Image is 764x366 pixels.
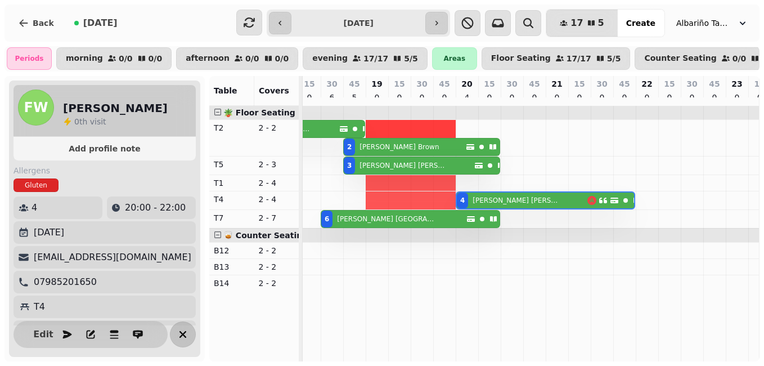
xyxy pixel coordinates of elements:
p: 0 [687,92,696,103]
p: Floor Seating [491,54,551,63]
span: Albariño Tapas [676,17,732,29]
div: 3 [347,161,352,170]
p: 19 [371,78,382,90]
p: 45 [439,78,450,90]
p: [PERSON_NAME] [PERSON_NAME] [473,196,559,205]
p: [PERSON_NAME] Brown [359,142,439,151]
p: T1 [214,177,250,189]
p: T4 [34,300,45,314]
span: 🥃 Counter Seating [223,231,308,240]
button: Back [9,10,63,37]
p: 22 [641,78,652,90]
p: 2 - 2 [259,278,295,289]
button: Edit [32,323,55,346]
span: Add profile note [27,145,182,153]
p: 23 [731,78,742,90]
p: 0 [552,92,561,103]
p: 5 / 5 [607,55,621,63]
p: 0 [507,92,516,103]
p: 0 [417,92,426,103]
p: 07985201650 [34,275,97,289]
p: afternoon [186,54,230,63]
span: 0 [74,117,79,126]
span: 5 [598,19,604,28]
div: Periods [7,47,52,70]
p: 0 [665,92,674,103]
span: Back [33,19,54,27]
p: 30 [326,78,337,90]
p: [EMAIL_ADDRESS][DOMAIN_NAME] [34,251,191,264]
p: visit [74,116,106,127]
p: 45 [709,78,720,90]
button: morning0/00/0 [56,47,172,70]
p: 15 [664,78,675,90]
p: 21 [551,78,562,90]
p: 0 [575,92,584,103]
p: 0 [395,92,404,103]
button: Albariño Tapas [669,13,755,33]
p: B12 [214,245,250,256]
button: 175 [546,10,617,37]
p: T2 [214,122,250,133]
p: 45 [349,78,359,90]
p: 0 [440,92,449,103]
label: Allergens [14,165,196,176]
p: [PERSON_NAME] [PERSON_NAME] [359,161,446,170]
p: 2 - 4 [259,177,295,189]
div: Areas [432,47,477,70]
p: 0 [732,92,741,103]
p: 2 - 2 [259,122,295,133]
span: Create [626,19,655,27]
p: 30 [506,78,517,90]
span: th [79,117,90,126]
span: Edit [37,330,50,339]
p: 0 [710,92,719,103]
p: T4 [214,194,250,205]
p: morning [66,54,103,63]
p: 0 [597,92,606,103]
button: Add profile note [18,141,191,156]
p: 0 / 0 [119,55,133,63]
p: 0 [530,92,539,103]
p: 0 [620,92,629,103]
h2: [PERSON_NAME] [63,100,168,116]
div: 4 [460,196,465,205]
p: 2 - 3 [259,159,295,170]
p: 17 / 17 [363,55,388,63]
button: evening17/175/5 [303,47,428,70]
button: [DATE] [65,10,127,37]
span: [DATE] [83,19,118,28]
p: 0 [755,92,764,103]
p: 15 [574,78,585,90]
p: 0 / 0 [245,55,259,63]
div: 2 [347,142,352,151]
button: Floor Seating17/175/5 [482,47,631,70]
p: 0 [305,92,314,103]
p: T7 [214,212,250,224]
p: 0 [485,92,494,103]
div: 6 [325,215,329,224]
p: T5 [214,159,250,170]
p: [PERSON_NAME] [GEOGRAPHIC_DATA] [337,215,434,224]
p: 4 [32,201,37,215]
p: 2 - 7 [259,212,295,224]
p: [DATE] [34,226,64,239]
p: Gluten [25,181,47,190]
button: afternoon0/00/0 [176,47,298,70]
p: 2 - 2 [259,261,295,273]
p: 2 - 4 [259,194,295,205]
p: Counter Seating [644,54,716,63]
p: 0 / 0 [149,55,163,63]
p: 45 [529,78,540,90]
span: 17 [570,19,583,28]
p: 15 [394,78,405,90]
span: Covers [259,86,289,95]
p: 2 - 2 [259,245,295,256]
p: 5 / 5 [404,55,418,63]
p: 0 / 0 [732,55,747,63]
span: Table [214,86,237,95]
p: 15 [304,78,314,90]
p: 15 [484,78,495,90]
p: B14 [214,278,250,289]
p: 30 [416,78,427,90]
